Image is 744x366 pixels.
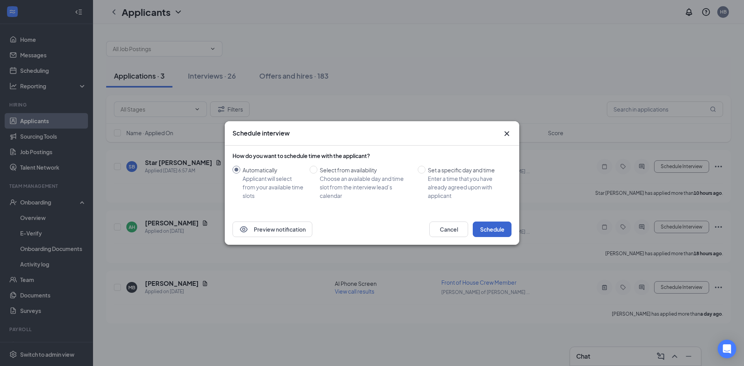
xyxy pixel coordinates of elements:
[428,166,505,174] div: Set a specific day and time
[232,129,290,137] h3: Schedule interview
[428,174,505,200] div: Enter a time that you have already agreed upon with applicant
[502,129,511,138] button: Close
[429,222,468,237] button: Cancel
[243,174,303,200] div: Applicant will select from your available time slots
[502,129,511,138] svg: Cross
[232,222,312,237] button: EyePreview notification
[718,340,736,358] div: Open Intercom Messenger
[243,166,303,174] div: Automatically
[239,225,248,234] svg: Eye
[232,152,511,160] div: How do you want to schedule time with the applicant?
[320,166,412,174] div: Select from availability
[320,174,412,200] div: Choose an available day and time slot from the interview lead’s calendar
[473,222,511,237] button: Schedule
